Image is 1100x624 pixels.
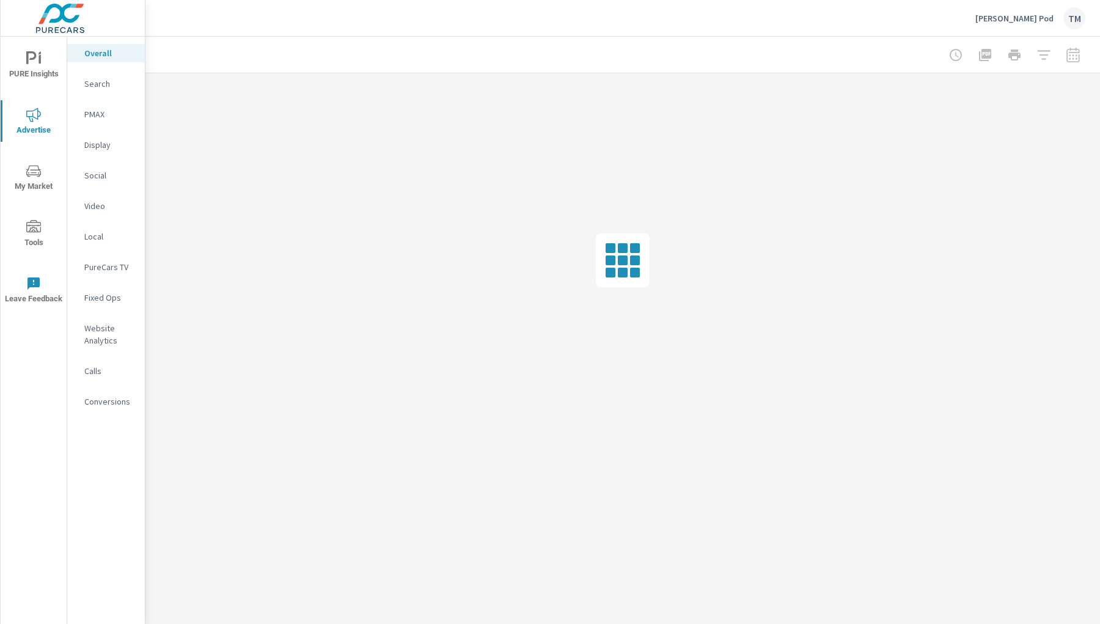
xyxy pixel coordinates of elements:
span: Tools [4,220,63,250]
div: Calls [67,362,145,380]
div: Search [67,75,145,93]
div: PureCars TV [67,258,145,276]
span: My Market [4,164,63,194]
span: PURE Insights [4,51,63,81]
div: nav menu [1,37,67,318]
span: Advertise [4,108,63,138]
div: Overall [67,44,145,62]
p: Website Analytics [84,322,135,347]
div: Website Analytics [67,319,145,350]
p: Local [84,230,135,243]
div: Fixed Ops [67,288,145,307]
div: Conversions [67,392,145,411]
div: Display [67,136,145,154]
p: Search [84,78,135,90]
p: Fixed Ops [84,292,135,304]
div: TM [1063,7,1085,29]
p: Video [84,200,135,212]
div: PMAX [67,105,145,123]
p: Calls [84,365,135,377]
div: Video [67,197,145,215]
p: [PERSON_NAME] Pod [975,13,1054,24]
p: Conversions [84,395,135,408]
p: Overall [84,47,135,59]
p: PMAX [84,108,135,120]
p: Display [84,139,135,151]
p: Social [84,169,135,182]
div: Social [67,166,145,185]
p: PureCars TV [84,261,135,273]
span: Leave Feedback [4,276,63,306]
div: Local [67,227,145,246]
